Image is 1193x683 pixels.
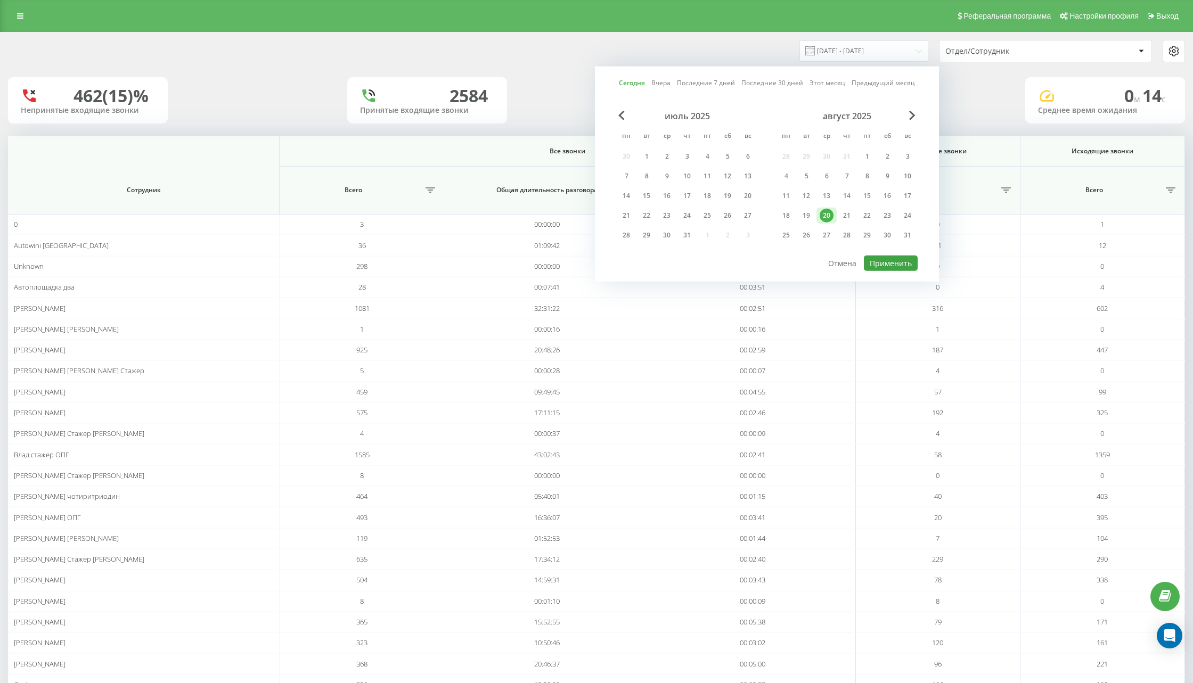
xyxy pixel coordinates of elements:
span: [PERSON_NAME] [14,345,66,355]
abbr: среда [819,129,835,145]
td: 00:00:28 [444,360,650,381]
td: 00:02:40 [650,549,855,570]
span: [PERSON_NAME] [PERSON_NAME] [14,324,119,334]
div: вс 13 июля 2025 г. [738,168,758,184]
td: 00:03:43 [650,570,855,590]
div: 20 [820,209,834,223]
div: чт 3 июля 2025 г. [677,149,697,164]
div: 3 [680,150,694,163]
span: [PERSON_NAME] Стажер [PERSON_NAME] [14,554,144,564]
div: 24 [901,209,914,223]
span: [PERSON_NAME] [14,303,66,313]
td: 15:52:55 [444,612,650,632]
div: вт 22 июля 2025 г. [636,208,657,224]
div: ср 30 июля 2025 г. [657,227,677,243]
div: вт 12 авг. 2025 г. [796,188,816,204]
button: Отмена [822,256,862,271]
td: 00:00:00 [444,465,650,486]
td: 17:34:12 [444,549,650,570]
div: пн 14 июля 2025 г. [616,188,636,204]
td: 00:00:16 [444,319,650,340]
span: [PERSON_NAME] ОПГ [14,513,81,522]
span: [PERSON_NAME] [PERSON_NAME] [14,533,119,543]
span: 0 [936,471,939,480]
span: 365 [356,617,367,627]
div: вс 27 июля 2025 г. [738,208,758,224]
div: чт 21 авг. 2025 г. [837,208,857,224]
div: 2584 [450,86,488,106]
span: Влад стажер ОПГ [14,450,69,459]
div: 12 [721,169,734,183]
span: 0 [1124,84,1142,107]
div: пт 25 июля 2025 г. [697,208,717,224]
span: 192 [932,408,943,417]
span: 635 [356,554,367,564]
div: пт 1 авг. 2025 г. [857,149,877,164]
td: 00:00:16 [650,319,855,340]
div: ср 6 авг. 2025 г. [816,168,837,184]
div: 1 [640,150,653,163]
span: 0 [1100,471,1104,480]
td: 00:00:07 [650,360,855,381]
span: 229 [932,554,943,564]
div: 31 [901,228,914,242]
span: 3 [360,219,364,229]
abbr: четверг [679,129,695,145]
div: 19 [799,209,813,223]
div: Отдел/Сотрудник [945,47,1073,56]
div: 11 [779,189,793,203]
abbr: пятница [699,129,715,145]
td: 00:03:41 [650,507,855,528]
td: 20:48:26 [444,340,650,360]
div: 2 [660,150,674,163]
div: 13 [741,169,755,183]
abbr: вторник [639,129,655,145]
abbr: воскресенье [900,129,916,145]
span: [PERSON_NAME] [14,638,66,647]
div: 9 [880,169,894,183]
span: 187 [932,345,943,355]
div: 16 [880,189,894,203]
div: пн 7 июля 2025 г. [616,168,636,184]
span: 171 [1097,617,1108,627]
div: сб 5 июля 2025 г. [717,149,738,164]
div: 28 [619,228,633,242]
div: пн 25 авг. 2025 г. [776,227,796,243]
div: 24 [680,209,694,223]
span: 119 [356,533,367,543]
span: 338 [1097,575,1108,585]
span: Выход [1156,12,1179,20]
a: Этот месяц [810,78,845,88]
div: ср 20 авг. 2025 г. [816,208,837,224]
div: 15 [860,189,874,203]
span: 7 [936,533,939,543]
span: Все звонки [313,147,822,155]
span: 1 [360,324,364,334]
td: 16:36:07 [444,507,650,528]
a: Сегодня [619,78,645,88]
span: 290 [1097,554,1108,564]
div: август 2025 [776,111,918,121]
abbr: суббота [720,129,736,145]
div: пт 29 авг. 2025 г. [857,227,877,243]
div: 18 [700,189,714,203]
div: 12 [799,189,813,203]
span: 0 [14,219,18,229]
div: чт 31 июля 2025 г. [677,227,697,243]
td: 00:00:09 [650,423,855,444]
span: Общая длительность разговора [459,186,635,194]
div: сб 2 авг. 2025 г. [877,149,897,164]
div: чт 17 июля 2025 г. [677,188,697,204]
div: 13 [820,189,834,203]
span: c [1162,93,1166,105]
div: 16 [660,189,674,203]
div: 27 [741,209,755,223]
div: ср 27 авг. 2025 г. [816,227,837,243]
span: 79 [934,617,942,627]
div: 23 [660,209,674,223]
div: чт 10 июля 2025 г. [677,168,697,184]
div: вс 24 авг. 2025 г. [897,208,918,224]
div: пн 4 авг. 2025 г. [776,168,796,184]
td: 00:02:59 [650,340,855,360]
span: [PERSON_NAME] Стажер [PERSON_NAME] [14,471,144,480]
